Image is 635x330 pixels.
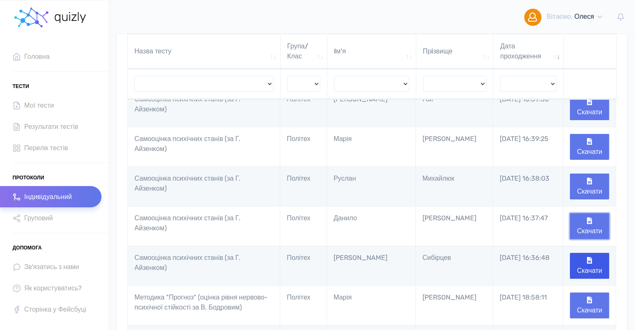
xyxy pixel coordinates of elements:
td: [DATE] 16:39:36 [493,87,563,127]
button: Скачати [570,253,609,279]
td: [DATE] 16:38:03 [493,166,563,206]
td: Самооцінка психiчних станiв (за Г. Айзенком) [128,206,280,246]
button: Скачати [570,292,609,318]
td: [PERSON_NAME] [416,285,493,325]
span: Груповий [24,212,53,224]
span: Індивідуальний [24,191,72,202]
td: [PERSON_NAME] [416,127,493,166]
td: Самооцінка психiчних станiв (за Г. Айзенком) [128,166,280,206]
button: Скачати [570,94,609,120]
td: [PERSON_NAME] [416,206,493,246]
th: Група/Клас: активувати для сортування стовпців за зростанням [281,34,327,69]
img: homepage [13,5,50,30]
td: Михайлюк [416,166,493,206]
td: Гой [416,87,493,127]
th: Назва тесту: активувати для сортування стовпців за зростанням [128,34,281,69]
span: Як користуватись? [24,282,82,294]
td: [DATE] 16:39:25 [493,127,563,166]
span: Мої тести [24,100,54,111]
td: Данило [327,206,416,246]
span: Олеся [574,13,594,20]
span: Сторінка у Фейсбуці [24,304,86,315]
button: Скачати [570,213,609,239]
td: Політех [280,206,327,246]
td: Самооцінка психiчних станiв (за Г. Айзенком) [128,127,280,166]
td: [DATE] 16:36:48 [493,246,563,285]
button: Скачати [570,174,609,199]
span: Перелік тестів [24,142,68,154]
th: Дата проходження: активувати для сортування стовпців за зростанням [493,34,564,69]
td: Політех [280,127,327,166]
td: Руслан [327,166,416,206]
span: Тести [13,80,29,93]
a: homepage homepage [13,0,88,34]
td: Політех [280,87,327,127]
td: [PERSON_NAME] [327,87,416,127]
span: Зв'язатись з нами [24,261,79,272]
td: [PERSON_NAME] [327,246,416,285]
button: Скачати [570,134,609,160]
th: Прiзвище: активувати для сортування стовпців за зростанням [416,34,493,69]
td: Марія [327,127,416,166]
td: Політех [280,166,327,206]
td: Самооцінка психiчних станiв (за Г. Айзенком) [128,87,280,127]
th: Iм'я: активувати для сортування стовпців за зростанням [327,34,416,69]
img: homepage [54,12,88,23]
td: Політех [280,246,327,285]
span: Допомога [13,242,42,254]
td: Політех [280,285,327,325]
td: [DATE] 18:58:11 [493,285,563,325]
span: Головна [24,51,50,62]
td: [DATE] 16:37:47 [493,206,563,246]
span: Результати тестів [24,121,78,132]
td: Марія [327,285,416,325]
td: Сибірцев [416,246,493,285]
td: Методика "Прогноз" (оцінка рівня нервово-психічної стійкості за В. Бодровим) [128,285,280,325]
td: Самооцінка психiчних станiв (за Г. Айзенком) [128,246,280,285]
span: Протоколи [13,171,44,184]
